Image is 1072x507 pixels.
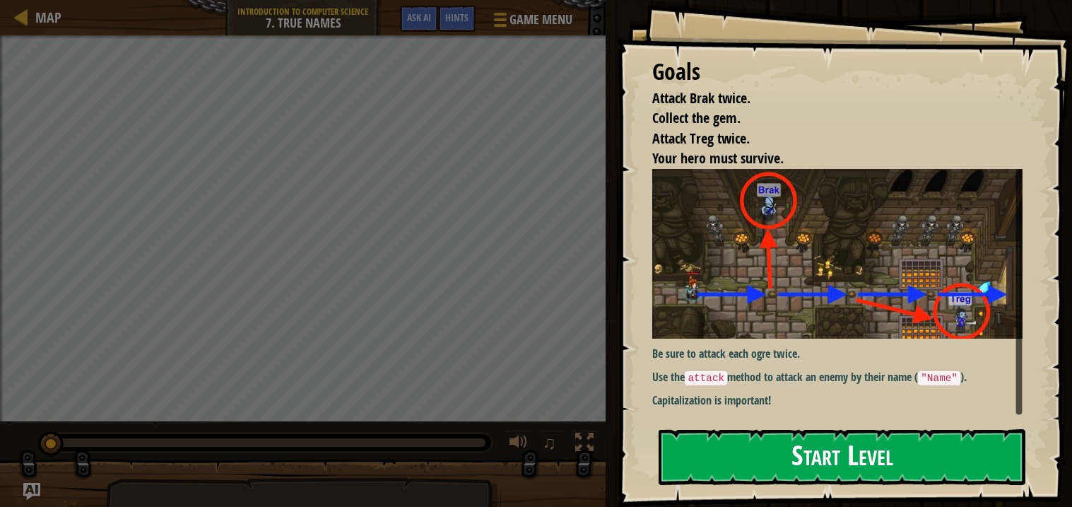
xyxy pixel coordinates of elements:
[445,11,469,24] span: Hints
[35,8,61,27] span: Map
[652,392,1023,409] p: Capitalization is important!
[483,6,581,39] button: Game Menu
[543,432,557,453] span: ♫
[652,148,784,168] span: Your hero must survive.
[407,11,431,24] span: Ask AI
[652,169,1023,339] img: True names
[540,430,564,459] button: ♫
[635,108,1019,129] li: Collect the gem.
[510,11,572,29] span: Game Menu
[570,430,599,459] button: Toggle fullscreen
[635,88,1019,109] li: Attack Brak twice.
[918,371,960,385] code: "Name"
[635,148,1019,169] li: Your hero must survive.
[652,129,750,148] span: Attack Treg twice.
[635,129,1019,149] li: Attack Treg twice.
[28,8,61,27] a: Map
[685,371,727,385] code: attack
[400,6,438,32] button: Ask AI
[652,369,1023,386] p: Use the method to attack an enemy by their name ( ).
[652,56,1023,88] div: Goals
[652,346,1023,362] p: Be sure to attack each ogre twice.
[659,429,1025,485] button: Start Level
[505,430,533,459] button: Adjust volume
[652,88,750,107] span: Attack Brak twice.
[23,483,40,500] button: Ask AI
[652,108,741,127] span: Collect the gem.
